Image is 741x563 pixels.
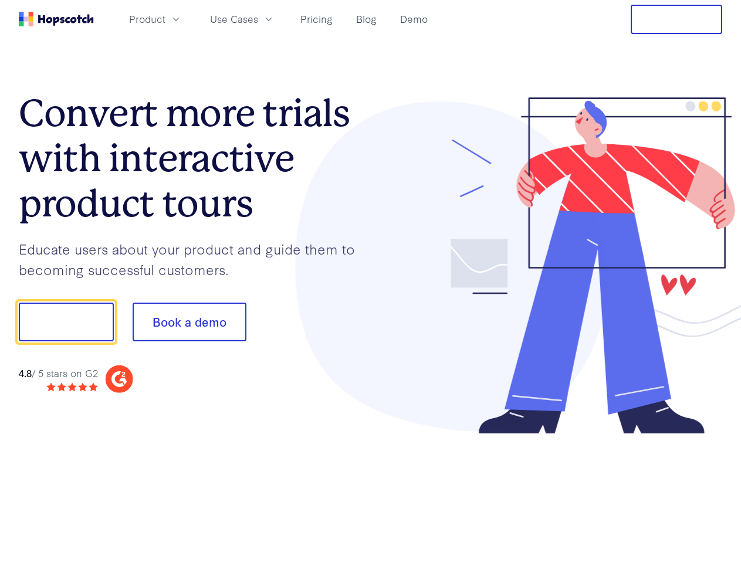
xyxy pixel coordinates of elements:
h1: Convert more trials with interactive product tours [19,91,371,226]
button: Free Trial [631,5,722,34]
p: Educate users about your product and guide them to becoming successful customers. [19,239,371,279]
span: Product [129,12,165,26]
strong: 4.8 [19,366,32,379]
a: Pricing [296,9,337,29]
a: Blog [351,9,381,29]
a: Home [19,12,94,26]
button: Book a demo [133,303,246,341]
div: / 5 stars on G2 [19,366,98,381]
button: Product [122,9,189,29]
span: Use Cases [210,12,258,26]
button: Use Cases [203,9,282,29]
button: Show me! [19,303,114,341]
a: Demo [395,9,432,29]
